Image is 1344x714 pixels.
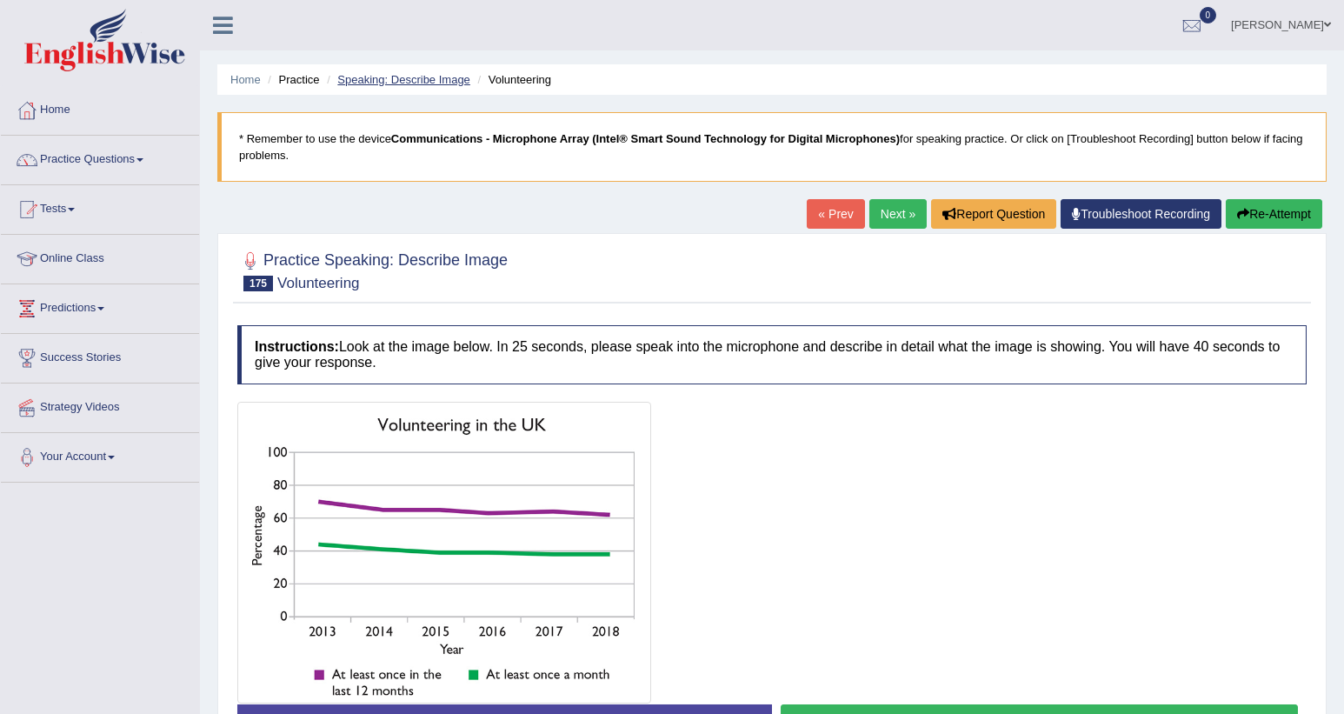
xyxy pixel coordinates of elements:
[277,275,360,291] small: Volunteering
[473,71,551,88] li: Volunteering
[1200,7,1217,23] span: 0
[1061,199,1221,229] a: Troubleshoot Recording
[807,199,864,229] a: « Prev
[1,384,199,427] a: Strategy Videos
[1,86,199,130] a: Home
[869,199,927,229] a: Next »
[337,73,469,86] a: Speaking: Describe Image
[1,284,199,328] a: Predictions
[1,136,199,179] a: Practice Questions
[1,334,199,377] a: Success Stories
[237,325,1307,384] h4: Look at the image below. In 25 seconds, please speak into the microphone and describe in detail w...
[1,235,199,278] a: Online Class
[217,112,1327,182] blockquote: * Remember to use the device for speaking practice. Or click on [Troubleshoot Recording] button b...
[230,73,261,86] a: Home
[1226,199,1322,229] button: Re-Attempt
[1,433,199,477] a: Your Account
[237,248,508,291] h2: Practice Speaking: Describe Image
[391,132,900,145] b: Communications - Microphone Array (Intel® Smart Sound Technology for Digital Microphones)
[243,276,273,291] span: 175
[255,339,339,354] b: Instructions:
[931,199,1056,229] button: Report Question
[1,185,199,229] a: Tests
[263,71,319,88] li: Practice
